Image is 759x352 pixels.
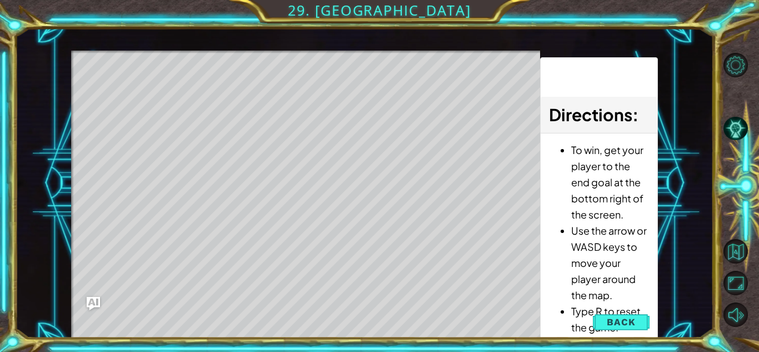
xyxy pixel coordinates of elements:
[571,222,648,303] li: Use the arrow or WASD keys to move your player around the map.
[723,271,748,295] button: Maximize Browser
[723,239,748,264] button: Back to Map
[723,116,748,141] button: AI Hint
[725,236,759,267] a: Back to Map
[723,303,748,327] button: Mute
[593,311,649,333] button: Back
[723,53,748,77] button: Level Options
[87,297,100,310] button: Ask AI
[549,104,632,125] span: Directions
[571,303,648,335] li: Type R to reset the game.
[571,142,648,222] li: To win, get your player to the end goal at the bottom right of the screen.
[549,102,648,127] h3: :
[607,316,635,328] span: Back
